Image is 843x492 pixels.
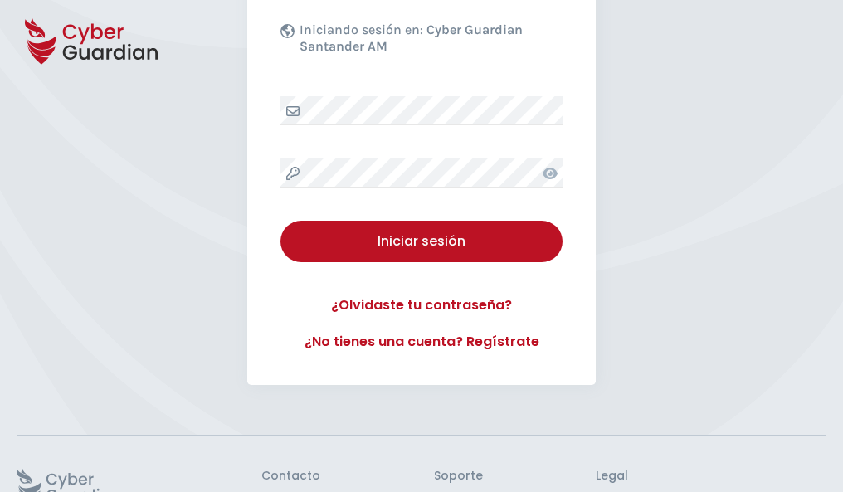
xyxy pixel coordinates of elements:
a: ¿Olvidaste tu contraseña? [280,295,563,315]
h3: Contacto [261,469,320,484]
button: Iniciar sesión [280,221,563,262]
h3: Soporte [434,469,483,484]
div: Iniciar sesión [293,231,550,251]
a: ¿No tienes una cuenta? Regístrate [280,332,563,352]
h3: Legal [596,469,826,484]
